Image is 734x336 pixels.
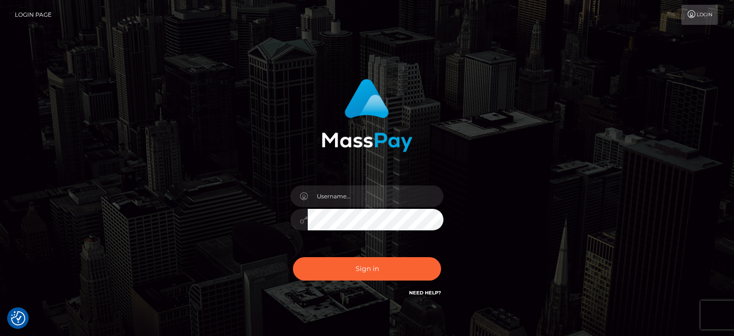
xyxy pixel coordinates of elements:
a: Login [681,5,718,25]
a: Need Help? [409,290,441,296]
a: Login Page [15,5,52,25]
img: Revisit consent button [11,311,25,325]
img: MassPay Login [322,79,412,152]
button: Sign in [293,257,441,281]
input: Username... [308,185,443,207]
button: Consent Preferences [11,311,25,325]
